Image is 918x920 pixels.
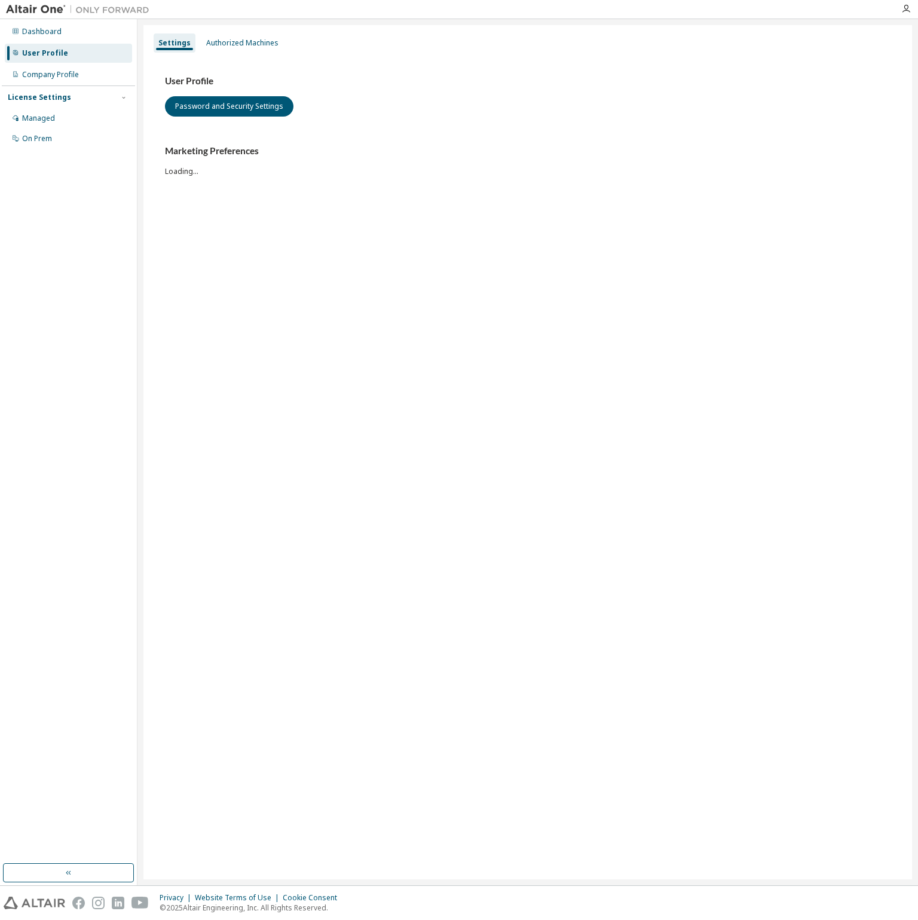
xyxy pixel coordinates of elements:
h3: Marketing Preferences [165,145,891,157]
img: youtube.svg [131,897,149,909]
p: © 2025 Altair Engineering, Inc. All Rights Reserved. [160,903,344,913]
div: License Settings [8,93,71,102]
img: altair_logo.svg [4,897,65,909]
div: Loading... [165,145,891,176]
div: User Profile [22,48,68,58]
div: Cookie Consent [283,893,344,903]
div: Dashboard [22,27,62,36]
img: instagram.svg [92,897,105,909]
div: Managed [22,114,55,123]
img: facebook.svg [72,897,85,909]
div: Company Profile [22,70,79,80]
button: Password and Security Settings [165,96,293,117]
div: On Prem [22,134,52,143]
img: linkedin.svg [112,897,124,909]
div: Website Terms of Use [195,893,283,903]
div: Settings [158,38,191,48]
img: Altair One [6,4,155,16]
div: Privacy [160,893,195,903]
h3: User Profile [165,75,891,87]
div: Authorized Machines [206,38,279,48]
